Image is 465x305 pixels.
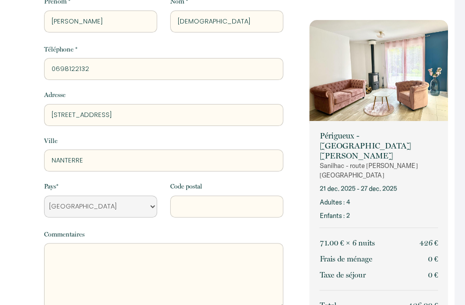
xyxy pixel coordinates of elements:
[319,237,374,249] p: 71.00 € × 6 nuit
[319,184,437,193] p: 21 déc. 2025 - 27 déc. 2025
[44,44,78,54] label: Téléphone *
[419,237,438,249] p: 426 €
[44,90,66,100] label: Adresse
[170,181,202,191] label: Code postal
[319,253,372,265] p: Frais de ménage
[44,136,58,146] label: Ville
[427,253,438,265] p: 0 €
[319,269,365,281] p: Taxe de séjour
[371,238,374,247] span: s
[319,197,437,207] p: Adultes : 4
[319,161,437,180] p: Sanilhac - route [PERSON_NAME][GEOGRAPHIC_DATA]
[319,211,437,220] p: Enfants : 2
[44,181,59,191] label: Pays
[44,195,157,217] select: Default select example
[44,229,85,239] label: Commentaires
[309,20,447,123] img: rental-image
[319,131,437,161] p: Périgueux - [GEOGRAPHIC_DATA][PERSON_NAME]
[427,269,438,281] p: 0 €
